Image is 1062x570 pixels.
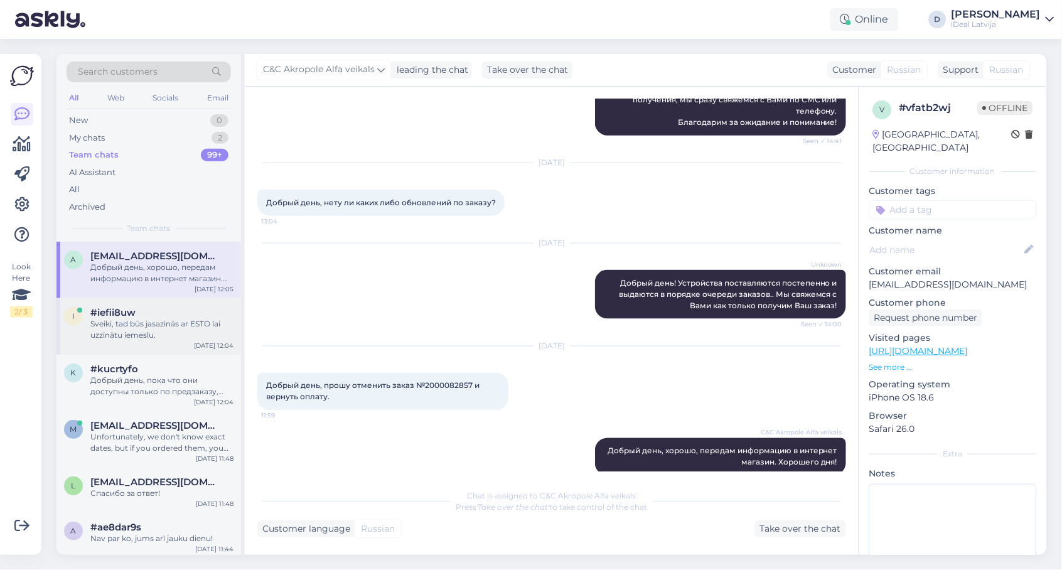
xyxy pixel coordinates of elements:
span: Team chats [127,223,171,234]
span: l [72,481,76,490]
p: Customer name [869,224,1037,237]
span: v [880,105,885,114]
span: Press to take control of the chat [456,502,648,512]
div: Team chats [69,149,119,161]
div: Customer information [869,166,1037,177]
i: 'Take over the chat' [476,502,549,512]
div: [DATE] 12:05 [195,284,233,294]
span: 13:04 [261,217,308,226]
span: Seen ✓ 14:41 [795,136,842,146]
div: Look Here [10,261,33,318]
p: Customer email [869,265,1037,278]
span: a [71,255,77,264]
div: Customer [828,63,877,77]
div: Customer language [257,522,350,535]
span: #iefii8uw [90,307,136,318]
a: [PERSON_NAME]iDeal Latvija [952,9,1054,30]
div: [DATE] 11:48 [196,454,233,463]
span: alexandrs.mazurs@gmail.com [90,250,221,262]
span: C&C Akropole Alfa veikals [761,428,842,438]
span: Chat is assigned to C&C Akropole Alfa veikals [468,491,636,500]
div: Добрый день, хорошо, передам информацию в интернет магазин. Хорошего дня! [90,262,233,284]
div: Добрый день, пока что они доступны только по предзаказу, желаете заказать? [90,375,233,397]
div: Спасибо за ответ! [90,488,233,499]
div: [GEOGRAPHIC_DATA], [GEOGRAPHIC_DATA] [873,128,1012,154]
p: Operating system [869,378,1037,391]
span: Добрый день, нету ли каких либо обновлений по заказу? [266,198,496,207]
a: [URL][DOMAIN_NAME] [869,345,968,357]
span: 11:59 [261,411,308,421]
span: Search customers [78,65,158,78]
div: New [69,114,88,127]
div: All [69,183,80,196]
div: AI Assistant [69,166,115,179]
span: k [71,368,77,377]
span: Russian [888,63,921,77]
p: Notes [869,467,1037,480]
div: [DATE] 11:48 [196,499,233,508]
div: # vfatb2wj [899,100,978,116]
span: Добрый день! Устройства поставляются постепенно и выдаются в порядке очереди заказов.. Мы свяжемс... [619,278,839,310]
div: Sveiki, tad būs jasazinās ar ESTO lai uzzinātu iemeslu. [90,318,233,341]
span: #kucrtyfo [90,363,138,375]
div: [DATE] [257,340,846,352]
div: Extra [869,448,1037,460]
span: i [72,311,75,321]
span: Russian [361,522,395,535]
div: 2 [212,132,228,144]
div: [DATE] [257,237,846,249]
input: Add a tag [869,200,1037,219]
p: See more ... [869,362,1037,373]
div: leading the chat [392,63,468,77]
div: [PERSON_NAME] [952,9,1041,19]
div: [DATE] [257,157,846,168]
div: Take over the chat [482,62,573,78]
span: Offline [978,101,1033,115]
div: 2 / 3 [10,306,33,318]
div: All [67,90,81,106]
span: a [71,526,77,535]
p: [EMAIL_ADDRESS][DOMAIN_NAME] [869,278,1037,291]
div: [DATE] 12:04 [194,397,233,407]
span: C&C Akropole Alfa veikals [263,63,375,77]
p: Visited pages [869,331,1037,345]
div: D [929,11,947,28]
div: [DATE] 12:04 [194,341,233,350]
div: Socials [150,90,181,106]
div: Email [205,90,231,106]
div: Support [938,63,979,77]
span: Seen ✓ 14:00 [795,320,842,329]
div: Take over the chat [755,520,846,537]
div: 0 [210,114,228,127]
span: m [70,424,77,434]
p: Customer tags [869,185,1037,198]
p: Safari 26.0 [869,422,1037,436]
span: #ae8dar9s [90,522,141,533]
span: Unknown [795,260,842,269]
p: iPhone OS 18.6 [869,391,1037,404]
p: Customer phone [869,296,1037,309]
div: Online [830,8,899,31]
span: manushadilshith358@gmail.com [90,420,221,431]
div: Unfortunately, we don't know exact dates, but if you ordered them, you will receive message when ... [90,431,233,454]
img: Askly Logo [10,64,34,88]
div: My chats [69,132,105,144]
span: Добрый день, хорошо, передам информацию в интернет магазин. Хорошего дня! [608,446,839,467]
div: iDeal Latvija [952,19,1041,30]
span: lju-bo4ka21@inbox.lv [90,476,221,488]
input: Add name [870,243,1022,257]
div: Archived [69,201,105,213]
span: Russian [990,63,1024,77]
div: [DATE] 11:44 [195,544,233,554]
div: 99+ [201,149,228,161]
p: Browser [869,409,1037,422]
div: Web [105,90,127,106]
span: Добрый день, прошу отменить заказ №2000082857 и вернуть оплату. [266,381,481,402]
div: Nav par ko, jums arī jauku dienu! [90,533,233,544]
div: Request phone number [869,309,983,326]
